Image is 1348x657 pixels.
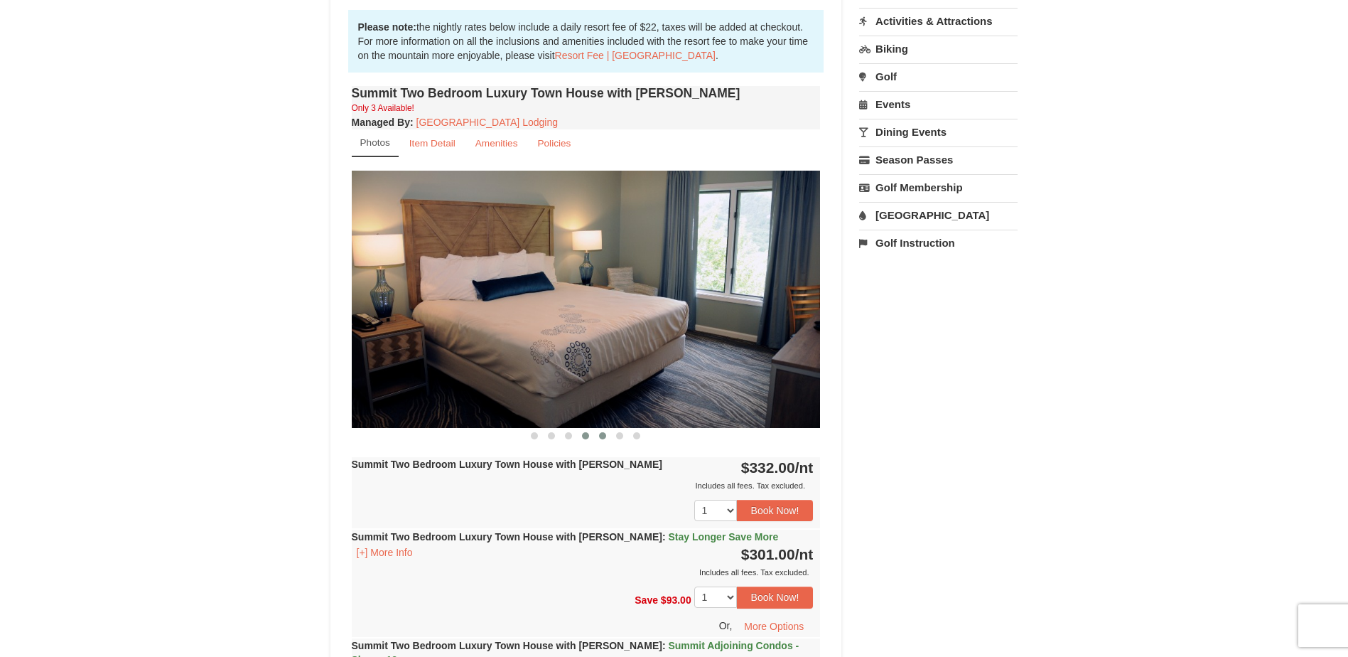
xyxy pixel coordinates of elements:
[416,117,558,128] a: [GEOGRAPHIC_DATA] Lodging
[555,50,716,61] a: Resort Fee | [GEOGRAPHIC_DATA]
[795,546,814,562] span: /nt
[859,36,1018,62] a: Biking
[360,137,390,148] small: Photos
[466,129,527,157] a: Amenities
[859,91,1018,117] a: Events
[400,129,465,157] a: Item Detail
[352,86,821,100] h4: Summit Two Bedroom Luxury Town House with [PERSON_NAME]
[859,8,1018,34] a: Activities & Attractions
[719,619,733,631] span: Or,
[859,146,1018,173] a: Season Passes
[475,138,518,149] small: Amenities
[737,587,814,608] button: Book Now!
[348,10,824,73] div: the nightly rates below include a daily resort fee of $22, taxes will be added at checkout. For m...
[741,546,795,562] span: $301.00
[352,479,814,493] div: Includes all fees. Tax excluded.
[352,531,779,543] strong: Summit Two Bedroom Luxury Town House with [PERSON_NAME]
[735,616,813,637] button: More Options
[859,119,1018,145] a: Dining Events
[352,171,821,427] img: 18876286-205-de95851f.png
[795,459,814,476] span: /nt
[859,202,1018,228] a: [GEOGRAPHIC_DATA]
[741,459,814,476] strong: $332.00
[662,640,666,651] span: :
[352,565,814,579] div: Includes all fees. Tax excluded.
[737,500,814,521] button: Book Now!
[352,117,414,128] strong: :
[352,117,410,128] span: Managed By
[528,129,580,157] a: Policies
[668,531,778,543] span: Stay Longer Save More
[537,138,571,149] small: Policies
[662,531,666,543] span: :
[859,174,1018,201] a: Golf Membership
[635,594,658,606] span: Save
[358,21,416,33] strong: Please note:
[409,138,455,149] small: Item Detail
[352,545,418,560] button: [+] More Info
[352,459,662,470] strong: Summit Two Bedroom Luxury Town House with [PERSON_NAME]
[352,129,399,157] a: Photos
[859,230,1018,256] a: Golf Instruction
[352,103,414,113] small: Only 3 Available!
[859,63,1018,90] a: Golf
[661,594,691,606] span: $93.00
